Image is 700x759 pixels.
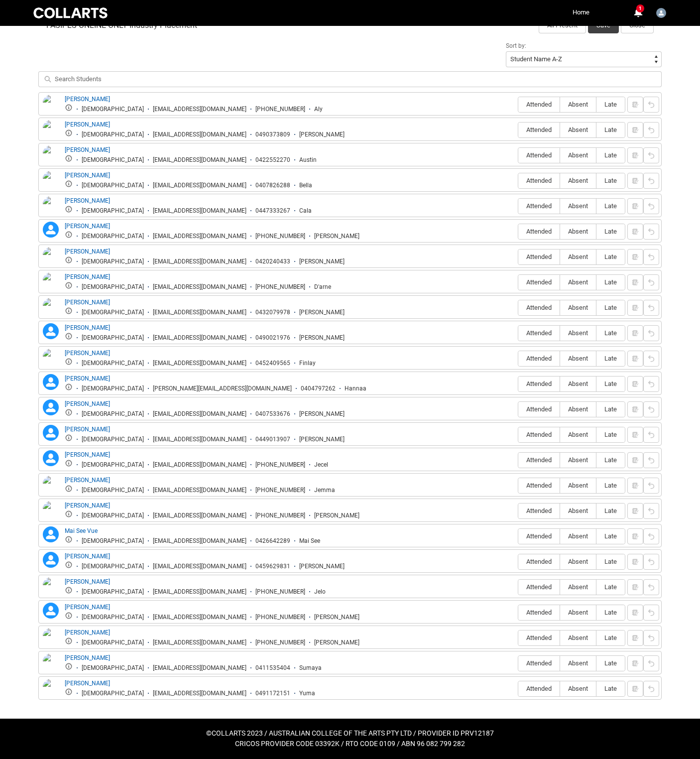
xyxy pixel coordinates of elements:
span: Late [596,278,625,286]
div: [PHONE_NUMBER] [255,233,305,240]
button: Reset [643,630,659,646]
span: Attended [518,609,560,616]
a: [PERSON_NAME] [65,477,110,484]
div: [DEMOGRAPHIC_DATA] [82,182,144,189]
span: Late [596,685,625,692]
div: 0420240433 [255,258,290,265]
div: [PERSON_NAME][EMAIL_ADDRESS][DOMAIN_NAME] [153,385,292,392]
a: Home [570,5,592,20]
div: 0490021976 [255,334,290,342]
div: [DEMOGRAPHIC_DATA] [82,512,144,519]
div: [PHONE_NUMBER] [255,639,305,646]
div: [EMAIL_ADDRESS][DOMAIN_NAME] [153,639,246,646]
span: Late [596,583,625,591]
lightning-icon: Jane Fleetwood [43,399,59,415]
span: Late [596,228,625,235]
div: [PERSON_NAME] [314,233,359,240]
div: Bella [299,182,312,189]
img: D'arne Vance [43,272,59,294]
img: Reynald Anjelo Gutierrez [43,577,59,606]
img: Elysia Gomez [43,298,59,320]
input: Search Students [38,71,662,87]
lightning-icon: Chiara Maiorana [43,222,59,238]
div: [PERSON_NAME] [314,512,359,519]
span: Attended [518,380,560,387]
div: [DEMOGRAPHIC_DATA] [82,563,144,570]
span: Late [596,126,625,133]
div: D'arne [314,283,331,291]
div: [PHONE_NUMBER] [255,614,305,621]
span: Absent [560,634,596,641]
button: Reset [643,147,659,163]
div: [EMAIL_ADDRESS][DOMAIN_NAME] [153,614,246,621]
div: 0404797262 [301,385,336,392]
div: [EMAIL_ADDRESS][DOMAIN_NAME] [153,283,246,291]
div: Aly [314,106,323,113]
lightning-icon: Mikayla Scott [43,552,59,568]
div: [PERSON_NAME] [299,309,345,316]
span: Late [596,177,625,184]
button: Reset [643,122,659,138]
span: Absent [560,278,596,286]
div: [EMAIL_ADDRESS][DOMAIN_NAME] [153,182,246,189]
button: 1 [632,7,644,19]
span: Late [596,634,625,641]
button: Reset [643,401,659,417]
div: 0422552270 [255,156,290,164]
div: 0459629831 [255,563,290,570]
div: [DEMOGRAPHIC_DATA] [82,537,144,545]
span: Attended [518,532,560,540]
div: 0426642289 [255,537,290,545]
span: Absent [560,177,596,184]
button: Reset [643,503,659,519]
a: [PERSON_NAME] [65,273,110,280]
div: Hannaa [345,385,366,392]
span: Absent [560,507,596,514]
span: Late [596,253,625,260]
span: Absent [560,659,596,667]
div: [PERSON_NAME] [299,410,345,418]
a: [PERSON_NAME] [65,146,110,153]
span: Late [596,659,625,667]
lightning-icon: Hannaa Adam [43,374,59,390]
span: Attended [518,659,560,667]
a: [PERSON_NAME] [65,324,110,331]
div: [DEMOGRAPHIC_DATA] [82,614,144,621]
div: [EMAIL_ADDRESS][DOMAIN_NAME] [153,664,246,672]
div: [PHONE_NUMBER] [255,283,305,291]
span: Sort by: [506,42,526,49]
span: Absent [560,355,596,362]
span: Absent [560,151,596,159]
span: Attended [518,151,560,159]
div: 0407826288 [255,182,290,189]
span: Late [596,456,625,464]
div: [DEMOGRAPHIC_DATA] [82,410,144,418]
a: [PERSON_NAME] [65,426,110,433]
div: [PERSON_NAME] [314,614,359,621]
img: Sumaya Abdirahman [43,653,59,675]
div: [DEMOGRAPHIC_DATA] [82,334,144,342]
span: Absent [560,228,596,235]
div: [EMAIL_ADDRESS][DOMAIN_NAME] [153,461,246,469]
img: Jemma Goodall [43,476,59,498]
span: 1 [636,4,644,12]
div: Austin [299,156,317,164]
span: Attended [518,253,560,260]
a: [PERSON_NAME] [65,197,110,204]
div: Jemma [314,487,335,494]
div: [EMAIL_ADDRESS][DOMAIN_NAME] [153,690,246,697]
button: Reset [643,579,659,595]
div: Jecel [314,461,328,469]
div: [EMAIL_ADDRESS][DOMAIN_NAME] [153,537,246,545]
div: [PHONE_NUMBER] [255,106,305,113]
div: [EMAIL_ADDRESS][DOMAIN_NAME] [153,207,246,215]
span: Absent [560,532,596,540]
span: Late [596,380,625,387]
span: Absent [560,482,596,489]
span: Absent [560,329,596,337]
a: [PERSON_NAME] [65,96,110,103]
img: Cala Hernandez-Godoy [43,196,59,225]
span: Absent [560,456,596,464]
div: [DEMOGRAPHIC_DATA] [82,436,144,443]
span: Absent [560,101,596,108]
